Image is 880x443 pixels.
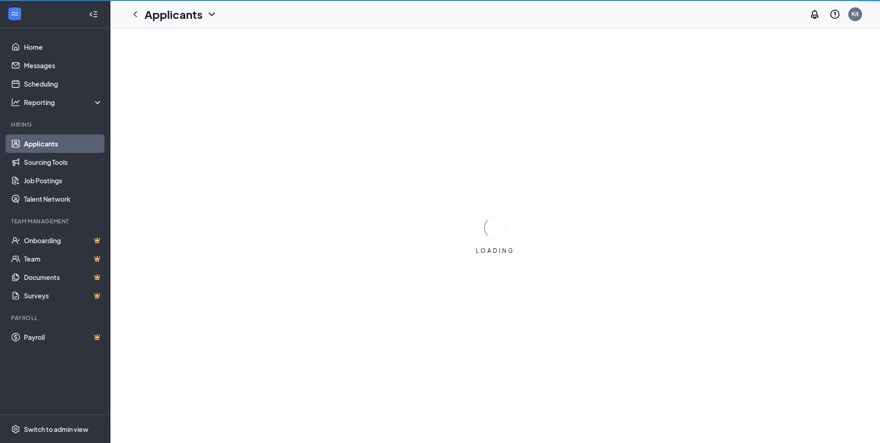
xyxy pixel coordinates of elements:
[145,6,203,22] h1: Applicants
[851,10,859,18] div: KR
[24,38,103,56] a: Home
[89,10,98,19] svg: Collapse
[24,98,103,107] div: Reporting
[206,9,217,20] svg: ChevronDown
[24,134,103,153] a: Applicants
[11,217,101,225] div: Team Management
[11,314,101,322] div: Payroll
[24,328,103,346] a: PayrollCrown
[11,121,101,128] div: Hiring
[24,75,103,93] a: Scheduling
[24,231,103,250] a: OnboardingCrown
[24,268,103,286] a: DocumentsCrown
[472,247,518,255] div: LOADING
[10,9,19,18] svg: WorkstreamLogo
[24,56,103,75] a: Messages
[130,9,141,20] svg: ChevronLeft
[24,153,103,171] a: Sourcing Tools
[24,190,103,208] a: Talent Network
[24,250,103,268] a: TeamCrown
[11,98,20,107] svg: Analysis
[809,9,820,20] svg: Notifications
[24,286,103,305] a: SurveysCrown
[24,171,103,190] a: Job Postings
[24,425,88,434] div: Switch to admin view
[11,425,20,434] svg: Settings
[829,9,840,20] svg: QuestionInfo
